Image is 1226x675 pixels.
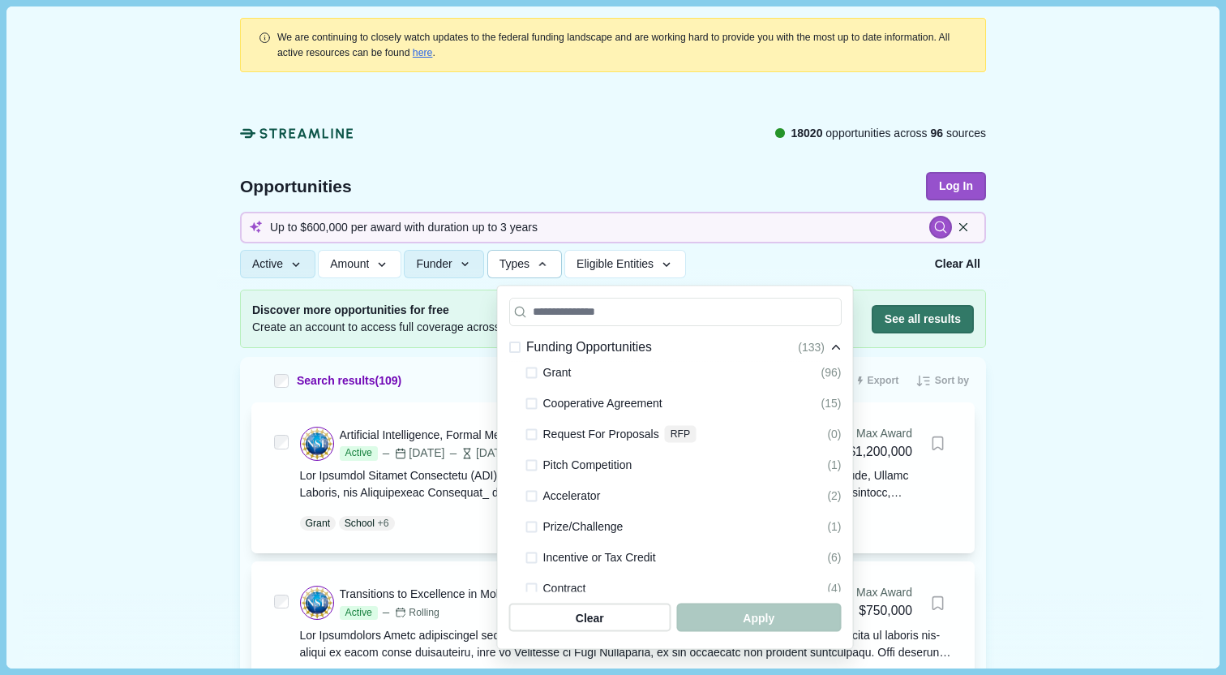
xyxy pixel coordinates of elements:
button: Log In [926,172,986,200]
span: 18020 [791,127,822,140]
span: Types [499,257,529,271]
div: [DATE] [380,445,444,462]
div: (4) [827,578,841,598]
button: Export results to CSV (250 max) [851,368,905,394]
span: Active [340,606,378,621]
p: School [345,516,375,531]
span: Eligible Entities [577,257,654,271]
div: . [277,30,968,60]
div: Lor Ipsumdol Sitamet Consectetu (ADI) el seddoeiu t incidid utlaboreetd magnaal eni _Adminimven Q... [300,467,953,501]
button: Bookmark this grant. [924,589,952,617]
span: Active [252,257,283,271]
a: here [413,47,433,58]
button: Sort by [910,368,975,394]
span: Cooperative Agreement [543,393,662,413]
button: Funder [404,250,484,278]
div: (6) [827,548,841,567]
span: Opportunities [240,178,352,195]
div: (15) [821,393,842,413]
button: Clear [509,604,671,632]
input: Search for funding [240,212,986,243]
span: Create an account to access full coverage across all federal, state, and local opportunities. [252,319,706,336]
button: See all results [872,305,974,333]
div: Max Award [856,584,912,601]
button: Types [487,250,562,278]
p: Grant [306,516,331,531]
span: Funder [416,257,452,271]
div: Rolling [395,606,439,621]
span: Incentive or Tax Credit [543,548,656,567]
button: Eligible Entities [564,250,685,278]
span: 96 [931,127,944,140]
div: rfp [665,426,697,443]
img: NSF.png [301,428,333,460]
div: (0) [827,424,841,444]
span: Amount [330,257,369,271]
span: opportunities across sources [791,125,986,142]
span: Prize/Challenge [543,517,624,536]
a: Artificial Intelligence, Formal Methods, and Mathematical ReasoningActive[DATE][DATE]Max Award$1,... [300,425,953,531]
button: Amount [318,250,401,278]
button: Apply [676,604,841,632]
button: Clear All [929,250,986,278]
div: (1) [827,455,841,475]
span: Discover more opportunities for free [252,302,706,319]
span: Grant [543,363,572,382]
div: Max Award [848,425,912,442]
span: + 6 [378,516,389,531]
span: ( 133 ) [798,338,825,355]
span: Accelerator [543,486,601,505]
div: $750,000 [856,601,912,621]
span: Search results ( 109 ) [297,372,401,389]
button: Bookmark this grant. [924,429,952,458]
div: (2) [827,486,841,505]
div: (96) [821,363,842,382]
span: Funding Opportunities [526,337,652,358]
img: NSF.png [301,587,333,619]
div: Transitions to Excellence in Molecular and Cellular Biosciences Research [340,586,709,603]
div: (1) [827,517,841,536]
button: Active [240,250,315,278]
span: Request For Proposals [543,424,659,444]
div: Artificial Intelligence, Formal Methods, and Mathematical Reasoning [340,427,682,444]
span: We are continuing to closely watch updates to the federal funding landscape and are working hard ... [277,32,950,58]
div: Lor Ipsumdolors Ametc adipiscingel sedd eiu Temporin ut Laboreetd mag Aliquaen Adminimveni (QUI) ... [300,627,953,661]
span: Pitch Competition [543,455,632,475]
div: [DATE] [448,445,512,462]
span: Contract [543,578,586,598]
span: Active [340,446,378,461]
div: $1,200,000 [848,442,912,462]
